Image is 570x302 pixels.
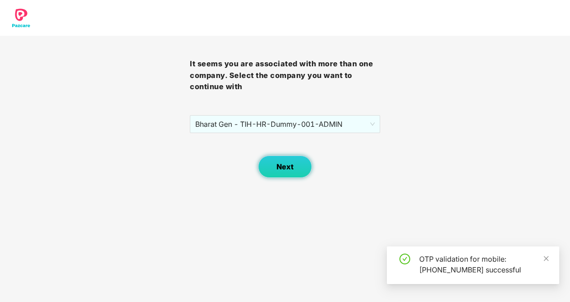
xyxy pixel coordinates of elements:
[276,163,294,171] span: Next
[258,155,312,178] button: Next
[543,255,549,262] span: close
[190,58,380,93] h3: It seems you are associated with more than one company. Select the company you want to continue with
[399,254,410,264] span: check-circle
[195,116,374,133] span: Bharat Gen - TIH - HR-Dummy-001 - ADMIN
[419,254,548,275] div: OTP validation for mobile: [PHONE_NUMBER] successful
